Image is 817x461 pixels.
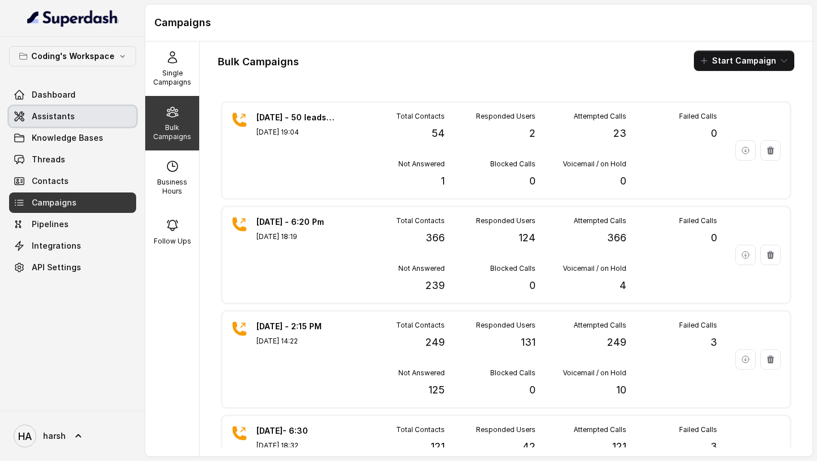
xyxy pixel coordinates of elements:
[32,240,81,252] span: Integrations
[529,125,536,141] p: 2
[616,382,626,398] p: 10
[256,112,336,123] p: [DATE] - 50 leads JB DA Priority
[432,125,445,141] p: 54
[32,197,77,208] span: Campaigns
[218,53,299,71] h1: Bulk Campaigns
[256,128,336,137] p: [DATE] 19:04
[9,128,136,148] a: Knowledge Bases
[398,264,445,273] p: Not Answered
[679,425,717,434] p: Failed Calls
[32,132,103,144] span: Knowledge Bases
[32,154,65,165] span: Threads
[43,430,66,442] span: harsh
[9,149,136,170] a: Threads
[31,49,115,63] p: Coding's Workspace
[490,264,536,273] p: Blocked Calls
[519,230,536,246] p: 124
[428,382,445,398] p: 125
[523,439,536,455] p: 42
[27,9,119,27] img: light.svg
[256,441,336,450] p: [DATE] 18:32
[612,439,626,455] p: 121
[574,216,626,225] p: Attempted Calls
[9,420,136,452] a: harsh
[710,334,717,350] p: 3
[32,111,75,122] span: Assistants
[476,321,536,330] p: Responded Users
[711,125,717,141] p: 0
[396,425,445,434] p: Total Contacts
[694,51,794,71] button: Start Campaign
[620,278,626,294] p: 4
[9,214,136,234] a: Pipelines
[563,160,626,169] p: Voicemail / on Hold
[32,219,69,230] span: Pipelines
[574,425,626,434] p: Attempted Calls
[490,368,536,378] p: Blocked Calls
[679,216,717,225] p: Failed Calls
[711,230,717,246] p: 0
[574,321,626,330] p: Attempted Calls
[529,173,536,189] p: 0
[563,264,626,273] p: Voicemail / on Hold
[9,46,136,66] button: Coding's Workspace
[154,14,803,32] h1: Campaigns
[426,334,445,350] p: 249
[32,89,75,100] span: Dashboard
[529,278,536,294] p: 0
[563,368,626,378] p: Voicemail / on Hold
[396,112,445,121] p: Total Contacts
[710,439,717,455] p: 3
[256,321,336,332] p: [DATE] - 2:15 PM
[256,337,336,346] p: [DATE] 14:22
[396,321,445,330] p: Total Contacts
[396,216,445,225] p: Total Contacts
[613,125,626,141] p: 23
[431,439,445,455] p: 121
[679,321,717,330] p: Failed Calls
[9,236,136,256] a: Integrations
[9,192,136,213] a: Campaigns
[9,106,136,127] a: Assistants
[256,216,336,228] p: [DATE] - 6:20 Pm
[9,257,136,278] a: API Settings
[9,171,136,191] a: Contacts
[256,425,336,437] p: [DATE]- 6:30
[607,230,626,246] p: 366
[18,430,32,442] text: HA
[574,112,626,121] p: Attempted Calls
[426,278,445,294] p: 239
[154,237,191,246] p: Follow Ups
[490,160,536,169] p: Blocked Calls
[476,112,536,121] p: Responded Users
[476,216,536,225] p: Responded Users
[150,69,195,87] p: Single Campaigns
[529,382,536,398] p: 0
[256,232,336,241] p: [DATE] 18:19
[679,112,717,121] p: Failed Calls
[398,160,445,169] p: Not Answered
[9,85,136,105] a: Dashboard
[398,368,445,378] p: Not Answered
[521,334,536,350] p: 131
[426,230,445,246] p: 366
[441,173,445,189] p: 1
[620,173,626,189] p: 0
[607,334,626,350] p: 249
[476,425,536,434] p: Responded Users
[150,123,195,141] p: Bulk Campaigns
[32,175,69,187] span: Contacts
[150,178,195,196] p: Business Hours
[32,262,81,273] span: API Settings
